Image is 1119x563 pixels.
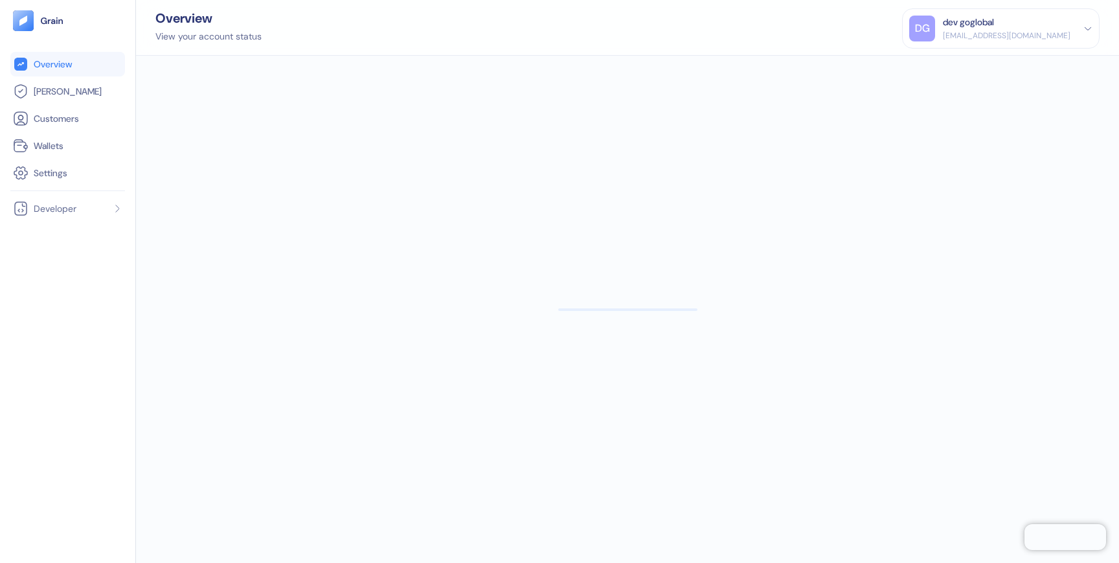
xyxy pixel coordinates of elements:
[155,30,262,43] div: View your account status
[40,16,64,25] img: logo
[13,165,122,181] a: Settings
[943,16,994,29] div: dev goglobal
[13,56,122,72] a: Overview
[34,112,79,125] span: Customers
[34,202,76,215] span: Developer
[13,84,122,99] a: [PERSON_NAME]
[34,139,63,152] span: Wallets
[13,10,34,31] img: logo-tablet-V2.svg
[13,111,122,126] a: Customers
[155,12,262,25] div: Overview
[34,58,72,71] span: Overview
[34,85,102,98] span: [PERSON_NAME]
[909,16,935,41] div: DG
[13,138,122,154] a: Wallets
[943,30,1070,41] div: [EMAIL_ADDRESS][DOMAIN_NAME]
[1024,524,1106,550] iframe: Chatra live chat
[34,167,67,179] span: Settings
